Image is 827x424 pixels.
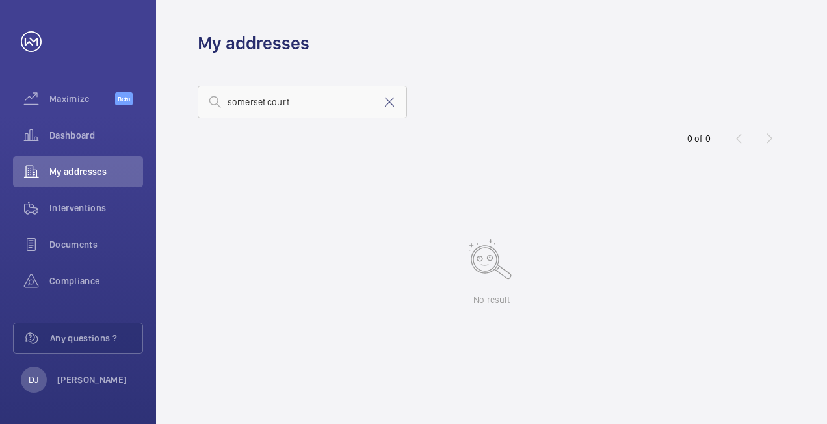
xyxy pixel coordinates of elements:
[49,238,143,251] span: Documents
[29,373,38,386] p: DJ
[198,31,309,55] h1: My addresses
[473,293,510,306] p: No result
[50,332,142,345] span: Any questions ?
[198,86,407,118] input: Search by address
[687,132,711,145] div: 0 of 0
[49,202,143,215] span: Interventions
[115,92,133,105] span: Beta
[49,129,143,142] span: Dashboard
[49,274,143,287] span: Compliance
[49,165,143,178] span: My addresses
[49,92,115,105] span: Maximize
[57,373,127,386] p: [PERSON_NAME]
